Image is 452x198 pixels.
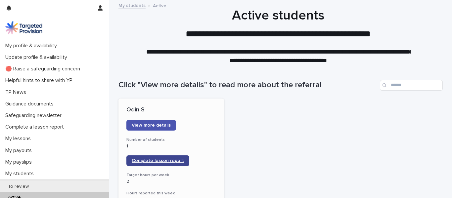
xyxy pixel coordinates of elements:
p: Update profile & availability [3,54,72,60]
a: View more details [126,120,176,131]
p: Complete a lesson report [3,124,69,130]
h3: Number of students [126,137,216,142]
h3: Target hours per week [126,173,216,178]
span: Complete lesson report [132,158,184,163]
span: View more details [132,123,171,128]
p: 2 [126,179,216,184]
p: My payslips [3,159,37,165]
p: 1 [126,143,216,149]
p: To review [3,184,34,189]
p: My students [3,171,39,177]
p: Guidance documents [3,101,59,107]
p: Active [153,2,166,9]
h1: Active students [116,8,440,23]
a: Complete lesson report [126,155,189,166]
img: M5nRWzHhSzIhMunXDL62 [5,21,42,34]
p: My lessons [3,136,36,142]
a: My students [118,1,146,9]
input: Search [380,80,443,91]
h1: Click "View more details" to read more about the referral [118,80,377,90]
p: Safeguarding newsletter [3,112,67,119]
p: 🔴 Raise a safeguarding concern [3,66,85,72]
p: My payouts [3,147,37,154]
p: Odin S [126,106,216,114]
h3: Hours reported this week [126,191,216,196]
p: My profile & availability [3,43,62,49]
p: Helpful hints to share with YP [3,77,78,84]
p: TP News [3,89,31,96]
